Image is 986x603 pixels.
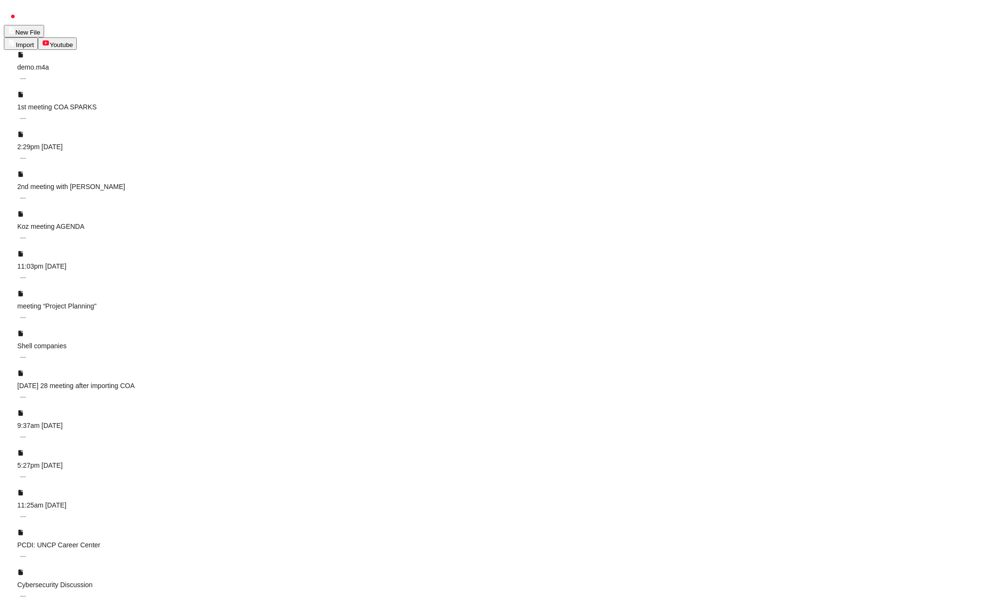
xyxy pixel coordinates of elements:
[15,90,982,128] span: 1st meeting COA SPARKS
[17,581,93,589] span: Cybersecurity Discussion
[17,103,96,111] span: 1st meeting COA SPARKS
[15,29,40,36] span: New File
[15,368,982,406] span: Monday 28 meeting after importing COA
[17,461,63,469] span: 5:27pm [DATE]
[17,422,63,429] span: 9:37am [DATE]
[15,408,982,446] span: 9:37am Mon Nov 4 2024
[17,223,84,230] span: Koz meeting AGENDA
[15,528,982,566] span: PCDI: UNCP Career Center
[17,342,67,350] span: Shell companies
[4,37,38,50] button: Import
[17,143,63,151] span: 2:29pm [DATE]
[15,249,982,287] span: 11:03pm Wed Oct 2 2024
[4,25,44,37] button: New File
[15,209,982,247] span: Koz meeting AGENDA
[17,262,66,270] span: 11:03pm [DATE]
[17,541,100,549] span: PCDI: UNCP Career Center
[16,41,34,48] span: Import
[15,130,982,167] span: 2:29pm Fri Sep 20 2024
[17,501,66,509] span: 11:25am [DATE]
[17,302,96,310] span: meeting “Project Planning"
[15,50,982,88] span: demo.m4a
[38,37,77,50] button: Youtube
[17,63,49,71] span: demo.m4a
[15,329,982,367] span: Shell companies
[15,289,982,327] span: meeting “Project Planning"
[17,183,125,190] span: 2nd meeting with [PERSON_NAME]
[15,169,982,207] span: 2nd meeting with JC Cummings
[50,41,73,48] span: Youtube
[15,488,982,526] span: 11:25am Fri Nov 8 2024
[15,448,982,486] span: 5:27pm Wed Nov 6 2024
[17,382,135,390] span: [DATE] 28 meeting after importing COA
